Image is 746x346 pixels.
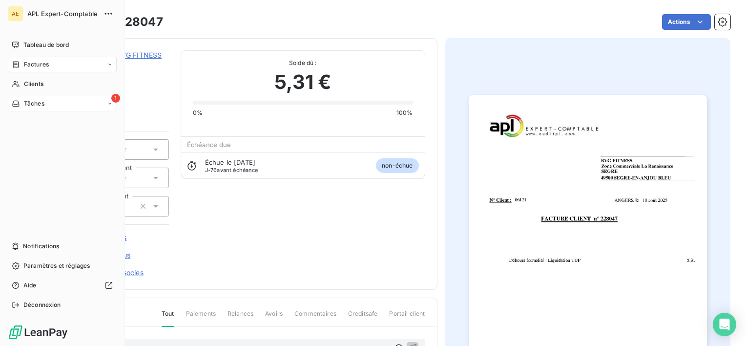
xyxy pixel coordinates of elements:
[228,309,253,326] span: Relances
[23,281,37,290] span: Aide
[348,309,378,326] span: Creditsafe
[205,158,255,166] span: Échue le [DATE]
[8,278,117,293] a: Aide
[91,13,163,31] h3: FAC 228047
[24,80,43,88] span: Clients
[274,67,331,97] span: 5,31 €
[162,309,174,327] span: Tout
[389,309,425,326] span: Portail client
[713,313,736,336] div: Open Intercom Messenger
[294,309,336,326] span: Commentaires
[27,10,98,18] span: APL Expert-Comptable
[23,301,61,309] span: Déconnexion
[23,242,59,251] span: Notifications
[111,94,120,103] span: 1
[8,324,68,340] img: Logo LeanPay
[662,14,711,30] button: Actions
[24,99,44,108] span: Tâches
[396,108,413,117] span: 100%
[23,41,69,49] span: Tableau de bord
[23,261,90,270] span: Paramètres et réglages
[376,158,418,173] span: non-échue
[205,167,217,173] span: J-76
[8,6,23,22] div: AE
[187,141,231,149] span: Échéance due
[24,60,49,69] span: Factures
[193,108,203,117] span: 0%
[205,167,258,173] span: avant échéance
[193,59,413,67] span: Solde dû :
[186,309,216,326] span: Paiements
[265,309,283,326] span: Avoirs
